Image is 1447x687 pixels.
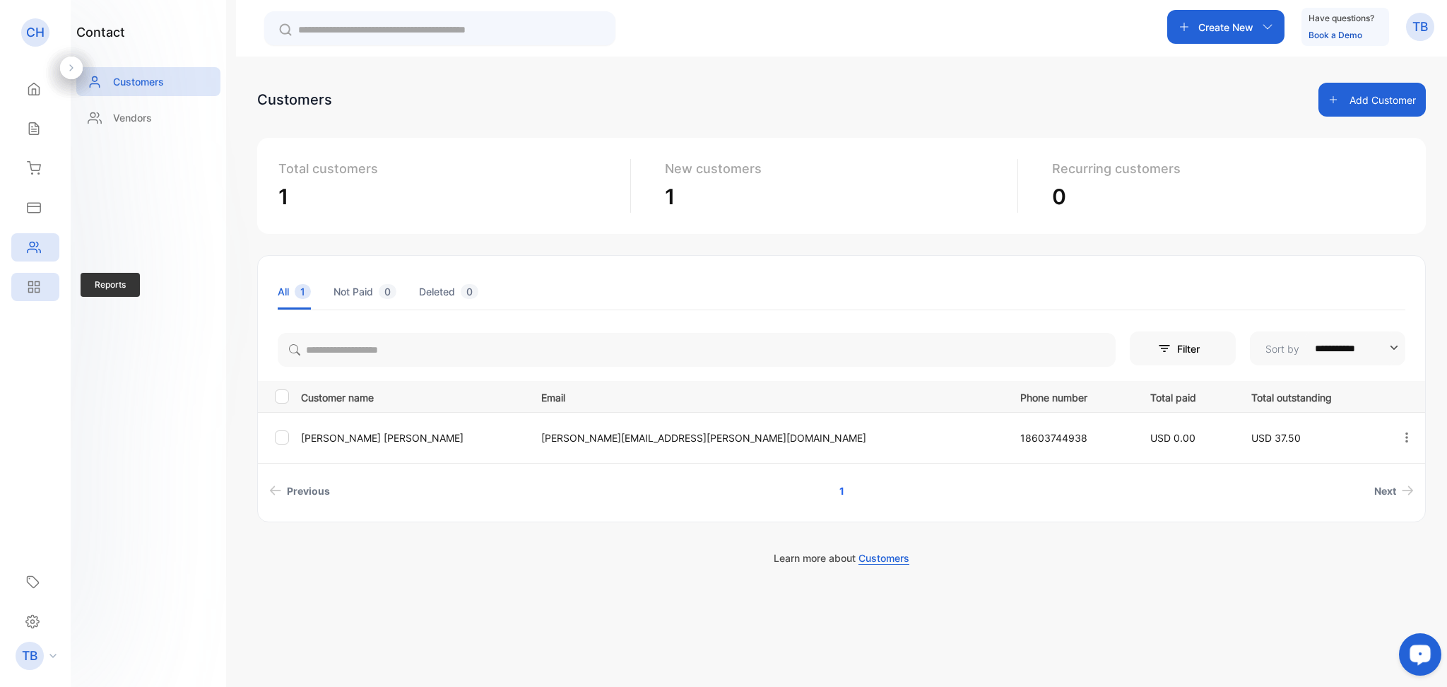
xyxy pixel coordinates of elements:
[1052,159,1393,178] p: Recurring customers
[287,483,330,498] span: Previous
[1198,20,1253,35] p: Create New
[1150,387,1222,405] p: Total paid
[1150,432,1195,444] span: USD 0.00
[419,274,478,310] li: Deleted
[665,159,1005,178] p: New customers
[1052,181,1393,213] p: 0
[461,284,478,299] span: 0
[301,387,524,405] p: Customer name
[1020,430,1121,445] p: 18603744938
[822,478,861,504] a: Page 1 is your current page
[541,430,991,445] p: [PERSON_NAME][EMAIL_ADDRESS][PERSON_NAME][DOMAIN_NAME]
[258,478,1425,504] ul: Pagination
[1167,10,1284,44] button: Create New
[1250,331,1405,365] button: Sort by
[264,478,336,504] a: Previous page
[1374,483,1396,498] span: Next
[1251,432,1301,444] span: USD 37.50
[81,273,140,297] span: Reports
[257,551,1426,565] p: Learn more about
[1265,341,1299,356] p: Sort by
[1309,30,1362,40] a: Book a Demo
[379,284,396,299] span: 0
[1412,18,1428,36] p: TB
[113,110,152,125] p: Vendors
[76,103,220,132] a: Vendors
[1020,387,1121,405] p: Phone number
[113,74,164,89] p: Customers
[665,181,1005,213] p: 1
[858,552,909,565] span: Customers
[278,159,619,178] p: Total customers
[26,23,45,42] p: CH
[76,23,125,42] h1: contact
[1388,628,1447,687] iframe: LiveChat chat widget
[257,89,332,110] div: Customers
[278,181,619,213] p: 1
[301,430,524,445] p: [PERSON_NAME] [PERSON_NAME]
[278,274,311,310] li: All
[541,387,991,405] p: Email
[295,284,311,299] span: 1
[22,647,37,665] p: TB
[76,67,220,96] a: Customers
[1369,478,1419,504] a: Next page
[1318,83,1426,117] button: Add Customer
[1251,387,1371,405] p: Total outstanding
[333,274,396,310] li: Not Paid
[1309,11,1374,25] p: Have questions?
[1406,10,1434,44] button: TB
